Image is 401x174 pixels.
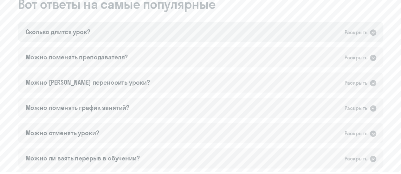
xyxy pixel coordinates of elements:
[345,129,367,137] div: Раскрыть
[26,27,90,36] div: Сколько длится урок?
[345,28,367,36] div: Раскрыть
[345,79,367,87] div: Раскрыть
[345,104,367,112] div: Раскрыть
[26,154,140,163] div: Можно ли взять перерыв в обучении?
[345,155,367,163] div: Раскрыть
[345,54,367,62] div: Раскрыть
[26,78,150,87] div: Можно [PERSON_NAME] переносить уроки?
[26,103,130,112] div: Можно поменять график занятий?
[26,53,128,62] div: Можно поменять преподавателя?
[26,129,99,137] div: Можно отменять уроки?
